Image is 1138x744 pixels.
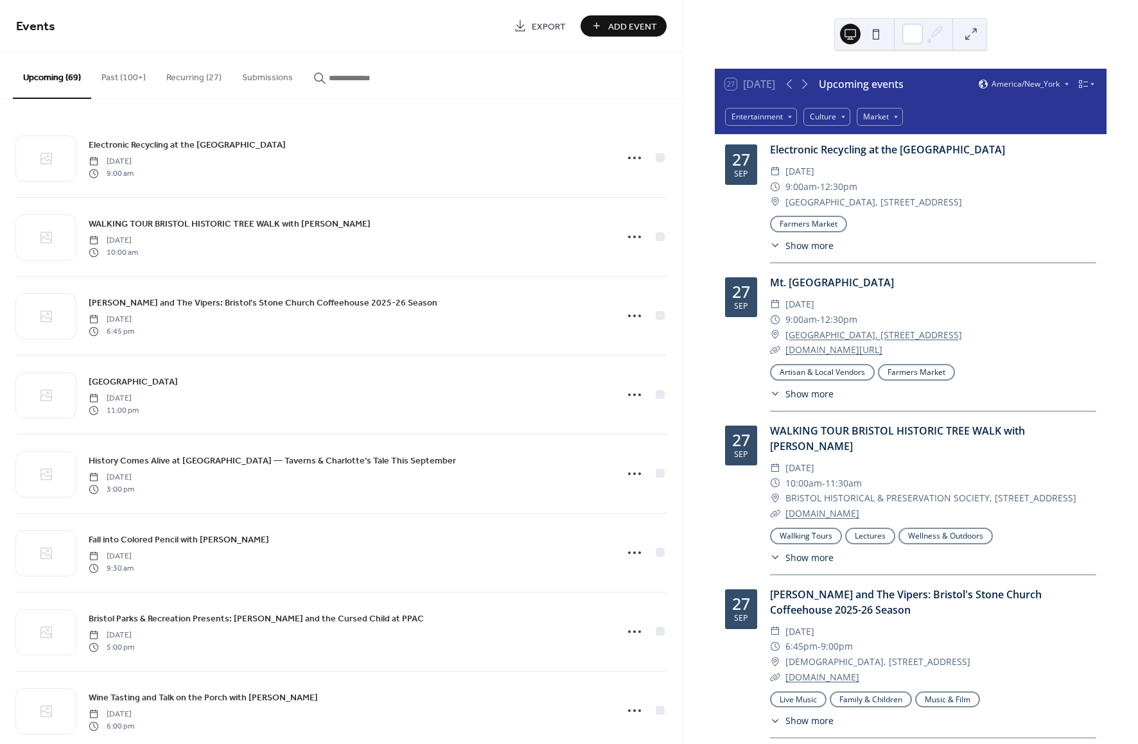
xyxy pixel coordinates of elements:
[819,76,904,92] div: Upcoming events
[89,472,134,483] span: [DATE]
[785,507,859,519] a: [DOMAIN_NAME]
[89,216,371,231] a: WALKING TOUR BRISTOL HISTORIC TREE WALK with [PERSON_NAME]
[820,312,857,327] span: 12:30pm
[770,179,780,195] div: ​
[89,295,437,310] a: [PERSON_NAME] and The Vipers: Bristol's Stone Church Coffeehouse 2025-26 Season
[770,342,780,358] div: ​
[734,302,748,311] div: Sep
[770,312,780,327] div: ​
[785,239,834,252] span: Show more
[770,714,780,727] div: ​
[89,641,134,653] span: 5:00 pm
[732,284,750,300] div: 27
[89,218,371,231] span: WALKING TOUR BRISTOL HISTORIC TREE WALK with [PERSON_NAME]
[732,151,750,168] div: 27
[89,532,269,547] a: Fall into Colored Pencil with [PERSON_NAME]
[89,454,456,468] span: History Comes Alive at [GEOGRAPHIC_DATA] — Taverns & Charlotte’s Tale This September
[770,239,834,252] button: ​Show more
[785,476,822,491] span: 10:00am
[785,312,817,327] span: 9:00am
[785,624,814,639] span: [DATE]
[89,376,178,389] span: [GEOGRAPHIC_DATA]
[89,314,134,325] span: [DATE]
[89,137,286,152] a: Electronic Recycling at the [GEOGRAPHIC_DATA]
[785,343,882,356] a: [DOMAIN_NAME][URL]
[89,393,139,404] span: [DATE]
[785,714,834,727] span: Show more
[992,80,1060,88] span: America/New_York
[581,15,667,37] button: Add Event
[785,671,859,683] a: [DOMAIN_NAME]
[770,297,780,312] div: ​
[504,15,575,37] a: Export
[770,424,1025,453] a: WALKING TOUR BRISTOL HISTORIC TREE WALK with [PERSON_NAME]
[785,297,814,312] span: [DATE]
[785,195,962,210] span: [GEOGRAPHIC_DATA], [STREET_ADDRESS]
[89,139,286,152] span: Electronic Recycling at the [GEOGRAPHIC_DATA]
[770,551,780,564] div: ​
[770,639,780,654] div: ​
[770,654,780,670] div: ​
[89,612,424,626] span: Bristol Parks & Recreation Presents: [PERSON_NAME] and the Cursed Child at PPAC
[732,432,750,448] div: 27
[89,709,134,720] span: [DATE]
[91,52,156,98] button: Past (100+)
[89,404,139,416] span: 11:00 pm
[770,327,780,343] div: ​
[825,476,862,491] span: 11:30am
[785,387,834,401] span: Show more
[770,490,780,506] div: ​
[770,142,1096,157] div: Electronic Recycling at the [GEOGRAPHIC_DATA]
[770,239,780,252] div: ​
[770,387,834,401] button: ​Show more
[89,533,269,547] span: Fall into Colored Pencil with [PERSON_NAME]
[770,460,780,476] div: ​
[89,562,134,574] span: 9:30 am
[770,624,780,639] div: ​
[156,52,232,98] button: Recurring (27)
[89,611,424,626] a: Bristol Parks & Recreation Presents: [PERSON_NAME] and the Cursed Child at PPAC
[820,179,857,195] span: 12:30pm
[785,654,970,670] span: [DEMOGRAPHIC_DATA], [STREET_ADDRESS]
[770,195,780,210] div: ​
[89,453,456,468] a: History Comes Alive at [GEOGRAPHIC_DATA] — Taverns & Charlotte’s Tale This September
[785,164,814,179] span: [DATE]
[532,20,566,33] span: Export
[732,596,750,612] div: 27
[89,297,437,310] span: [PERSON_NAME] and The Vipers: Bristol's Stone Church Coffeehouse 2025-26 Season
[770,587,1042,617] a: [PERSON_NAME] and The Vipers: Bristol's Stone Church Coffeehouse 2025-26 Season
[770,387,780,401] div: ​
[89,374,178,389] a: [GEOGRAPHIC_DATA]
[734,614,748,623] div: Sep
[785,551,834,564] span: Show more
[89,720,134,732] span: 6:00 pm
[734,170,748,178] div: Sep
[89,551,134,562] span: [DATE]
[89,483,134,495] span: 3:00 pm
[785,327,962,343] a: [GEOGRAPHIC_DATA], [STREET_ADDRESS]
[89,690,318,705] a: Wine Tasting and Talk on the Porch with [PERSON_NAME]
[817,179,820,195] span: -
[89,691,318,705] span: Wine Tasting and Talk on the Porch with [PERSON_NAME]
[770,670,780,685] div: ​
[822,476,825,491] span: -
[770,476,780,491] div: ​
[89,247,138,258] span: 10:00 am
[785,179,817,195] span: 9:00am
[232,52,303,98] button: Submissions
[770,506,780,521] div: ​
[770,551,834,564] button: ​Show more
[734,451,748,459] div: Sep
[821,639,853,654] span: 9:00pm
[785,490,1076,506] span: BRISTOL HISTORICAL & PRESERVATION SOCIETY, [STREET_ADDRESS]
[608,20,657,33] span: Add Event
[770,714,834,727] button: ​Show more
[89,325,134,337] span: 6:45 pm
[818,639,821,654] span: -
[89,630,134,641] span: [DATE]
[785,639,818,654] span: 6:45pm
[89,156,134,168] span: [DATE]
[817,312,820,327] span: -
[770,275,894,290] a: Mt. [GEOGRAPHIC_DATA]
